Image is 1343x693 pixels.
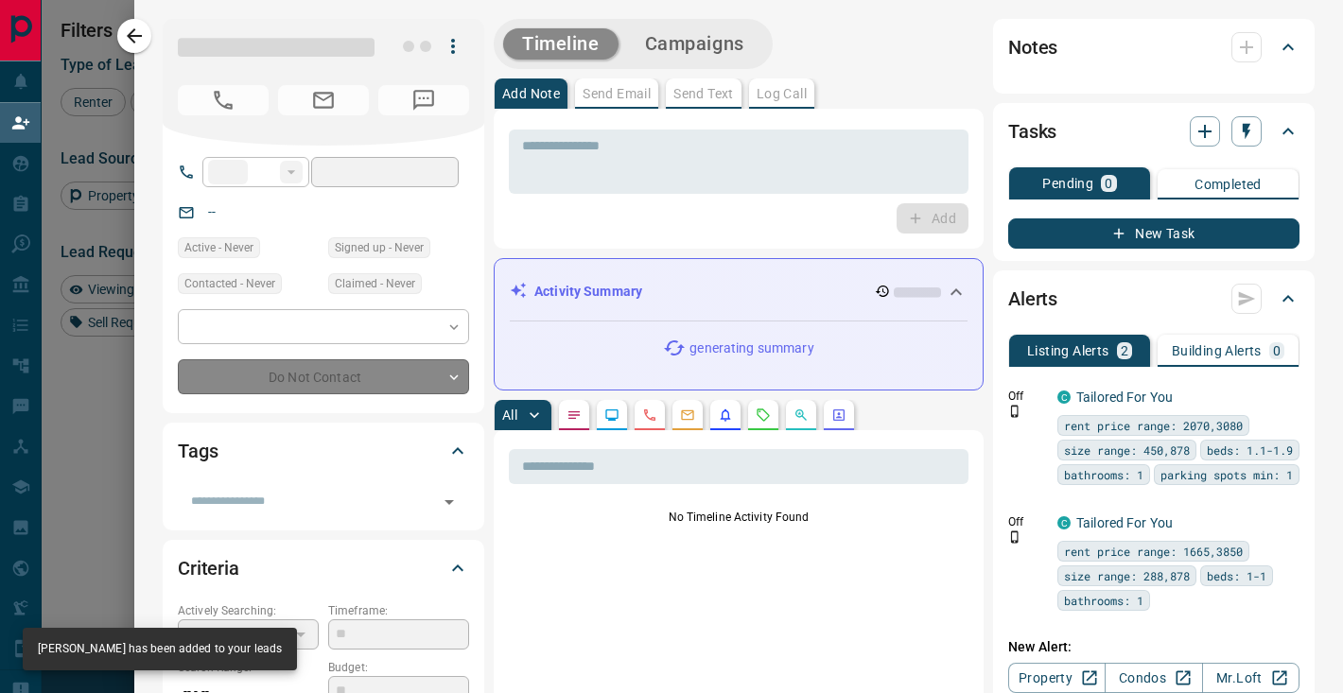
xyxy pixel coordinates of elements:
h2: Notes [1008,32,1057,62]
svg: Notes [567,407,582,423]
button: Campaigns [626,28,763,60]
h2: Criteria [178,553,239,583]
p: No Timeline Activity Found [509,509,968,526]
p: Completed [1195,178,1262,191]
span: beds: 1-1 [1207,566,1266,585]
a: Tailored For You [1076,515,1173,530]
span: size range: 450,878 [1064,441,1190,459]
span: size range: 288,878 [1064,566,1190,585]
span: beds: 1.1-1.9 [1207,441,1293,459]
span: Contacted - Never [184,274,275,293]
h2: Tags [178,436,218,466]
div: condos.ca [1057,516,1071,529]
p: 0 [1273,344,1281,357]
span: No Number [378,85,469,115]
p: 2 [1121,344,1128,357]
span: Claimed - Never [335,274,415,293]
div: Do Not Contact [178,359,469,394]
div: Criteria [178,546,469,591]
a: Tailored For You [1076,390,1173,405]
svg: Emails [680,407,695,423]
div: condos.ca [1057,390,1071,404]
div: Activity Summary [510,274,968,309]
div: Tags [178,428,469,474]
svg: Listing Alerts [718,407,733,423]
p: All [502,408,517,422]
svg: Push Notification Only [1008,405,1021,418]
svg: Calls [642,407,657,423]
p: Pending [1042,177,1093,190]
a: Property [1008,663,1106,693]
h2: Tasks [1008,116,1056,147]
svg: Lead Browsing Activity [604,407,619,423]
div: [PERSON_NAME] has been added to your leads [38,633,282,665]
span: parking spots min: 1 [1160,465,1293,484]
p: Activity Summary [534,282,642,302]
p: Budget: [328,659,469,676]
p: Add Note [502,87,560,100]
p: Off [1008,388,1046,405]
p: generating summary [689,338,813,358]
span: rent price range: 2070,3080 [1064,416,1243,435]
svg: Agent Actions [831,407,846,423]
span: Signed up - Never [335,238,424,257]
p: Off [1008,513,1046,530]
a: -- [208,204,216,219]
svg: Opportunities [794,407,809,423]
button: Open [436,489,462,515]
span: No Email [278,85,369,115]
p: 0 [1105,177,1112,190]
p: New Alert: [1008,637,1299,657]
a: Mr.Loft [1202,663,1299,693]
span: rent price range: 1665,3850 [1064,542,1243,561]
p: Building Alerts [1172,344,1262,357]
div: Tasks [1008,109,1299,154]
svg: Requests [756,407,771,423]
span: No Number [178,85,269,115]
p: Timeframe: [328,602,469,619]
button: Timeline [503,28,619,60]
span: bathrooms: 1 [1064,465,1143,484]
span: Active - Never [184,238,253,257]
p: Actively Searching: [178,602,319,619]
button: New Task [1008,218,1299,249]
span: bathrooms: 1 [1064,591,1143,610]
div: Alerts [1008,276,1299,321]
h2: Alerts [1008,284,1057,314]
a: Condos [1105,663,1202,693]
div: Notes [1008,25,1299,70]
p: Listing Alerts [1027,344,1109,357]
svg: Push Notification Only [1008,530,1021,544]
